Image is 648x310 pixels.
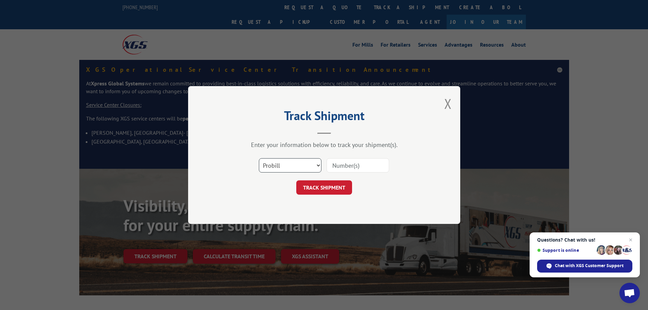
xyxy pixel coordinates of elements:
[555,263,624,269] span: Chat with XGS Customer Support
[444,95,452,113] button: Close modal
[296,180,352,195] button: TRACK SHIPMENT
[327,158,389,173] input: Number(s)
[537,248,594,253] span: Support is online
[222,141,426,149] div: Enter your information below to track your shipment(s).
[537,237,632,243] span: Questions? Chat with us!
[537,260,632,273] span: Chat with XGS Customer Support
[222,111,426,124] h2: Track Shipment
[619,283,640,303] a: Open chat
